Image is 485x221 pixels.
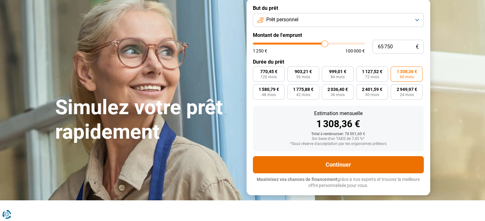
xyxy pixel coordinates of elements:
[258,132,419,136] div: Total à rembourser: 78 501,60 €
[257,177,337,182] span: Maximisez vos chances de financement
[266,16,298,23] span: Prêt personnel
[345,49,365,53] span: 100 000 €
[396,87,417,92] span: 2 949,97 €
[253,5,424,11] label: But du prêt
[260,69,277,74] span: 770,45 €
[253,59,424,65] label: Durée du prêt
[55,95,239,144] h1: Simulez votre prêt rapidement
[362,69,382,74] span: 1 127,52 €
[365,93,379,97] span: 30 mois
[253,49,267,53] span: 1 250 €
[253,32,424,38] label: Montant de l'emprunt
[331,75,345,79] span: 84 mois
[253,176,424,189] p: grâce à nos experts et trouvez la meilleure offre personnalisée pour vous.
[258,142,419,146] div: *Sous réserve d'acceptation par les organismes prêteurs
[258,111,419,116] div: Estimation mensuelle
[258,137,419,141] div: Sur base d'un TAEG de 7,45 %*
[400,93,414,97] span: 24 mois
[400,75,414,79] span: 60 mois
[396,69,417,74] span: 1 308,36 €
[362,87,382,92] span: 2 401,59 €
[262,93,276,97] span: 48 mois
[416,44,419,50] span: €
[293,87,313,92] span: 1 775,88 €
[253,13,424,27] button: Prêt personnel
[259,87,279,92] span: 1 580,79 €
[296,75,310,79] span: 96 mois
[296,93,310,97] span: 42 mois
[261,75,277,79] span: 120 mois
[258,119,419,129] div: 1 308,36 €
[331,93,345,97] span: 36 mois
[295,69,312,74] span: 903,21 €
[327,87,348,92] span: 2 036,40 €
[329,69,346,74] span: 999,01 €
[253,156,424,173] button: Continuer
[365,75,379,79] span: 72 mois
